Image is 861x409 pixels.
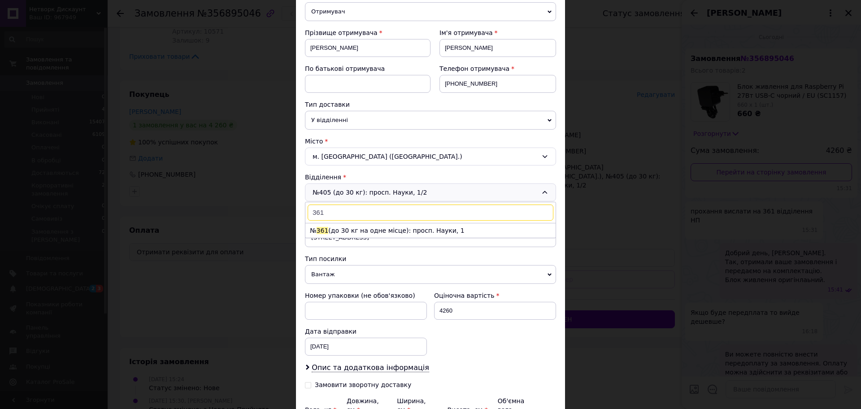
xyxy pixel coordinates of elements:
[305,327,427,336] div: Дата відправки
[305,111,556,130] span: У відділенні
[305,173,556,182] div: Відділення
[434,291,556,300] div: Оціночна вартість
[305,101,350,108] span: Тип доставки
[308,204,553,221] input: Знайти
[305,65,385,72] span: По батькові отримувача
[439,75,556,93] input: +380
[305,255,346,262] span: Тип посилки
[305,183,556,201] div: №405 (до 30 кг): просп. Науки, 1/2
[439,29,493,36] span: Ім'я отримувача
[439,65,509,72] span: Телефон отримувача
[305,137,556,146] div: Місто
[312,363,429,372] span: Опис та додаткова інформація
[305,291,427,300] div: Номер упаковки (не обов'язково)
[315,381,411,389] div: Замовити зворотну доставку
[305,223,556,238] li: № (до 30 кг на одне місце): просп. Науки, 1
[305,2,556,21] span: Отримувач
[305,29,378,36] span: Прізвище отримувача
[305,265,556,284] span: Вантаж
[317,227,329,234] span: 361
[305,148,556,165] div: м. [GEOGRAPHIC_DATA] ([GEOGRAPHIC_DATA].)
